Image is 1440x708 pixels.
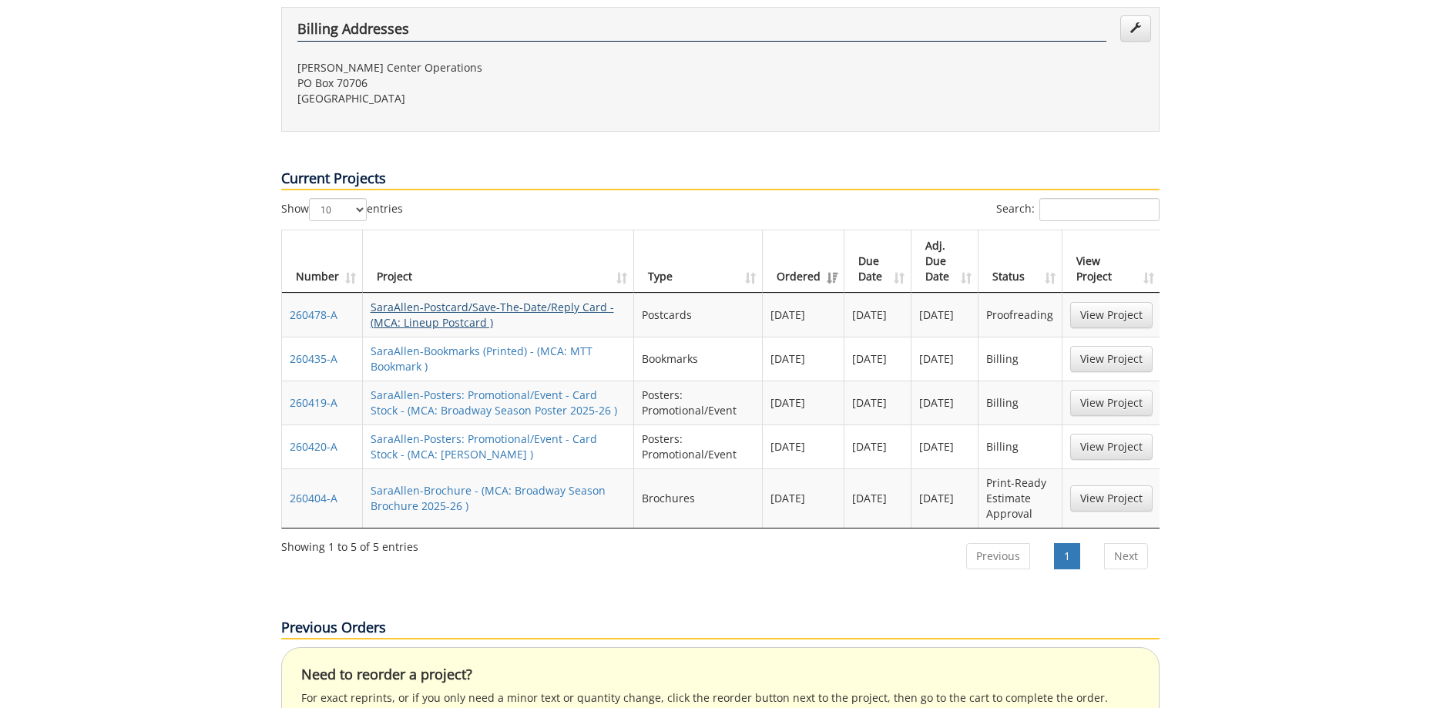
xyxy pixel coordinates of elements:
[763,424,844,468] td: [DATE]
[763,293,844,337] td: [DATE]
[297,91,709,106] p: [GEOGRAPHIC_DATA]
[634,293,763,337] td: Postcards
[763,337,844,381] td: [DATE]
[1070,302,1153,328] a: View Project
[911,337,978,381] td: [DATE]
[978,381,1062,424] td: Billing
[1039,198,1160,221] input: Search:
[301,667,1140,683] h4: Need to reorder a project?
[911,381,978,424] td: [DATE]
[634,468,763,528] td: Brochures
[978,424,1062,468] td: Billing
[978,337,1062,381] td: Billing
[363,230,635,293] th: Project: activate to sort column ascending
[290,491,337,505] a: 260404-A
[297,22,1106,42] h4: Billing Addresses
[297,75,709,91] p: PO Box 70706
[911,230,978,293] th: Adj. Due Date: activate to sort column ascending
[290,307,337,322] a: 260478-A
[634,230,763,293] th: Type: activate to sort column ascending
[844,293,911,337] td: [DATE]
[634,337,763,381] td: Bookmarks
[763,381,844,424] td: [DATE]
[371,483,606,513] a: SaraAllen-Brochure - (MCA: Broadway Season Brochure 2025-26 )
[844,424,911,468] td: [DATE]
[1054,543,1080,569] a: 1
[281,198,403,221] label: Show entries
[763,230,844,293] th: Ordered: activate to sort column ascending
[996,198,1160,221] label: Search:
[844,468,911,528] td: [DATE]
[978,230,1062,293] th: Status: activate to sort column ascending
[966,543,1030,569] a: Previous
[844,381,911,424] td: [DATE]
[1104,543,1148,569] a: Next
[371,300,614,330] a: SaraAllen-Postcard/Save-The-Date/Reply Card - (MCA: Lineup Postcard )
[844,230,911,293] th: Due Date: activate to sort column ascending
[978,468,1062,528] td: Print-Ready Estimate Approval
[1120,15,1151,42] a: Edit Addresses
[1062,230,1160,293] th: View Project: activate to sort column ascending
[844,337,911,381] td: [DATE]
[297,60,709,75] p: [PERSON_NAME] Center Operations
[309,198,367,221] select: Showentries
[290,395,337,410] a: 260419-A
[763,468,844,528] td: [DATE]
[634,424,763,468] td: Posters: Promotional/Event
[371,344,592,374] a: SaraAllen-Bookmarks (Printed) - (MCA: MTT Bookmark )
[1070,390,1153,416] a: View Project
[281,618,1160,639] p: Previous Orders
[1070,434,1153,460] a: View Project
[371,431,597,461] a: SaraAllen-Posters: Promotional/Event - Card Stock - (MCA: [PERSON_NAME] )
[911,293,978,337] td: [DATE]
[371,388,617,418] a: SaraAllen-Posters: Promotional/Event - Card Stock - (MCA: Broadway Season Poster 2025-26 )
[911,468,978,528] td: [DATE]
[282,230,363,293] th: Number: activate to sort column ascending
[281,169,1160,190] p: Current Projects
[1070,485,1153,512] a: View Project
[290,351,337,366] a: 260435-A
[634,381,763,424] td: Posters: Promotional/Event
[281,533,418,555] div: Showing 1 to 5 of 5 entries
[978,293,1062,337] td: Proofreading
[1070,346,1153,372] a: View Project
[911,424,978,468] td: [DATE]
[290,439,337,454] a: 260420-A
